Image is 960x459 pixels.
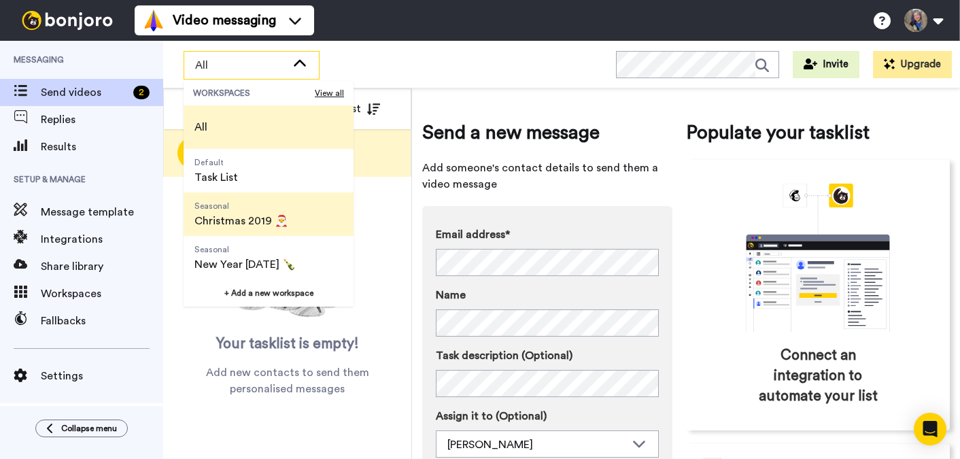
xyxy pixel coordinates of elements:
[194,213,288,229] span: Christmas 2019 🎅
[436,226,659,243] label: Email address*
[195,57,286,73] span: All
[194,256,296,273] span: New Year [DATE] 🍾
[716,184,920,332] div: animation
[41,204,163,220] span: Message template
[422,160,672,192] span: Add someone's contact details to send them a video message
[873,51,952,78] button: Upgrade
[436,287,466,303] span: Name
[194,157,238,168] span: Default
[193,88,315,99] span: WORKSPACES
[194,119,207,135] span: All
[914,413,946,445] div: Open Intercom Messenger
[793,51,859,78] button: Invite
[686,119,950,146] span: Populate your tasklist
[16,11,118,30] img: bj-logo-header-white.svg
[41,231,163,248] span: Integrations
[41,139,163,155] span: Results
[173,11,276,30] span: Video messaging
[133,86,150,99] div: 2
[315,88,344,99] span: View all
[422,119,672,146] span: Send a new message
[194,244,296,255] span: Seasonal
[436,408,659,424] label: Assign it to (Optional)
[41,313,163,329] span: Fallbacks
[184,279,354,307] button: + Add a new workspace
[447,437,625,453] div: [PERSON_NAME]
[744,345,892,407] span: Connect an integration to automate your list
[61,423,117,434] span: Collapse menu
[41,286,163,302] span: Workspaces
[194,169,238,186] span: Task List
[194,201,288,211] span: Seasonal
[184,364,391,397] span: Add new contacts to send them personalised messages
[436,347,659,364] label: Task description (Optional)
[41,112,163,128] span: Replies
[143,10,165,31] img: vm-color.svg
[216,334,359,354] span: Your tasklist is empty!
[41,84,128,101] span: Send videos
[41,258,163,275] span: Share library
[35,420,128,437] button: Collapse menu
[41,368,163,384] span: Settings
